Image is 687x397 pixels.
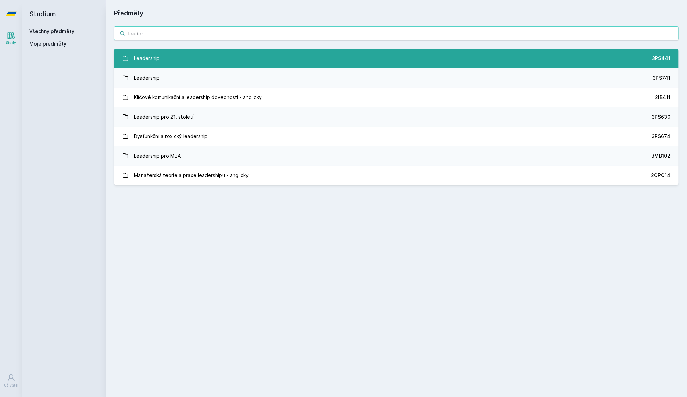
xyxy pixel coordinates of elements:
[651,152,670,159] div: 3MB102
[114,8,679,18] h1: Předměty
[134,110,194,124] div: Leadership pro 21. století
[134,51,160,65] div: Leadership
[651,172,670,179] div: 2OPQ14
[652,133,670,140] div: 3PS674
[655,94,670,101] div: 2IB411
[1,370,21,391] a: Uživatel
[134,90,262,104] div: Klíčové komunikační a leadership dovednosti - anglicky
[134,168,249,182] div: Manažerská teorie a praxe leadershipu - anglicky
[652,55,670,62] div: 3PS441
[6,40,16,46] div: Study
[114,146,679,166] a: Leadership pro MBA 3MB102
[4,383,18,388] div: Uživatel
[114,166,679,185] a: Manažerská teorie a praxe leadershipu - anglicky 2OPQ14
[29,28,74,34] a: Všechny předměty
[114,127,679,146] a: Dysfunkční a toxický leadership 3PS674
[114,68,679,88] a: Leadership 3PS741
[29,40,66,47] span: Moje předměty
[134,129,208,143] div: Dysfunkční a toxický leadership
[114,49,679,68] a: Leadership 3PS441
[1,28,21,49] a: Study
[134,149,181,163] div: Leadership pro MBA
[653,74,670,81] div: 3PS741
[114,88,679,107] a: Klíčové komunikační a leadership dovednosti - anglicky 2IB411
[134,71,160,85] div: Leadership
[652,113,670,120] div: 3PS630
[114,107,679,127] a: Leadership pro 21. století 3PS630
[114,26,679,40] input: Název nebo ident předmětu…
